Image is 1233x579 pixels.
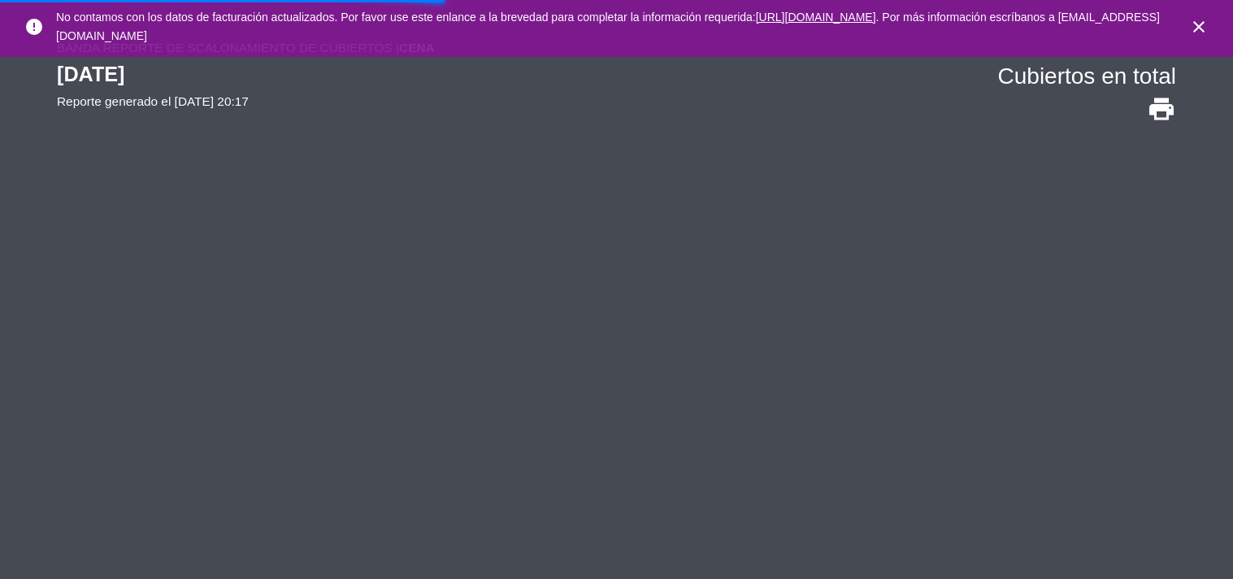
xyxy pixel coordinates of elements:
a: [URL][DOMAIN_NAME] [756,11,876,24]
span: No contamos con los datos de facturación actualizados. Por favor use este enlance a la brevedad p... [56,11,1160,42]
div: Reporte generado el [DATE] 20:17 [57,91,249,111]
a: . Por más información escríbanos a [EMAIL_ADDRESS][DOMAIN_NAME] [56,11,1160,42]
i: error [24,17,44,37]
i: close [1189,17,1209,37]
i: print [1147,94,1176,124]
div: Cubiertos en total [998,58,1176,95]
div: [DATE] [57,58,249,91]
